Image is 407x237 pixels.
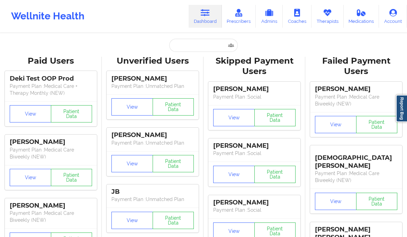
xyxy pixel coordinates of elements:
[10,210,92,224] p: Payment Plan : Medical Care Biweekly (NEW)
[153,98,194,116] button: Patient Data
[254,166,296,183] button: Patient Data
[315,116,356,133] button: View
[311,5,344,28] a: Therapists
[111,155,153,172] button: View
[315,149,397,170] div: [DEMOGRAPHIC_DATA][PERSON_NAME]
[315,193,356,210] button: View
[213,85,296,93] div: [PERSON_NAME]
[5,56,97,66] div: Paid Users
[51,169,92,186] button: Patient Data
[111,196,194,203] p: Payment Plan : Unmatched Plan
[153,155,194,172] button: Patient Data
[396,95,407,122] a: Report Bug
[10,75,92,83] div: Deki Test OOP Prod
[111,83,194,90] p: Payment Plan : Unmatched Plan
[10,146,92,160] p: Payment Plan : Medical Care Biweekly (NEW)
[111,75,194,83] div: [PERSON_NAME]
[213,166,255,183] button: View
[51,105,92,122] button: Patient Data
[107,56,199,66] div: Unverified Users
[254,109,296,126] button: Patient Data
[213,93,296,100] p: Payment Plan : Social
[10,138,92,146] div: [PERSON_NAME]
[315,170,397,184] p: Payment Plan : Medical Care Biweekly (NEW)
[356,116,398,133] button: Patient Data
[344,5,379,28] a: Medications
[283,5,311,28] a: Coaches
[356,193,398,210] button: Patient Data
[111,131,194,139] div: [PERSON_NAME]
[153,212,194,229] button: Patient Data
[213,150,296,157] p: Payment Plan : Social
[10,202,92,210] div: [PERSON_NAME]
[10,105,51,122] button: View
[213,109,255,126] button: View
[213,207,296,213] p: Payment Plan : Social
[208,56,300,77] div: Skipped Payment Users
[256,5,283,28] a: Admins
[10,169,51,186] button: View
[213,142,296,150] div: [PERSON_NAME]
[111,98,153,116] button: View
[213,199,296,207] div: [PERSON_NAME]
[189,5,222,28] a: Dashboard
[222,5,256,28] a: Prescribers
[111,188,194,196] div: JB
[315,85,397,93] div: [PERSON_NAME]
[10,83,92,97] p: Payment Plan : Medical Care + Therapy Monthly (NEW)
[111,139,194,146] p: Payment Plan : Unmatched Plan
[111,212,153,229] button: View
[315,93,397,107] p: Payment Plan : Medical Care Biweekly (NEW)
[379,5,407,28] a: Account
[310,56,402,77] div: Failed Payment Users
